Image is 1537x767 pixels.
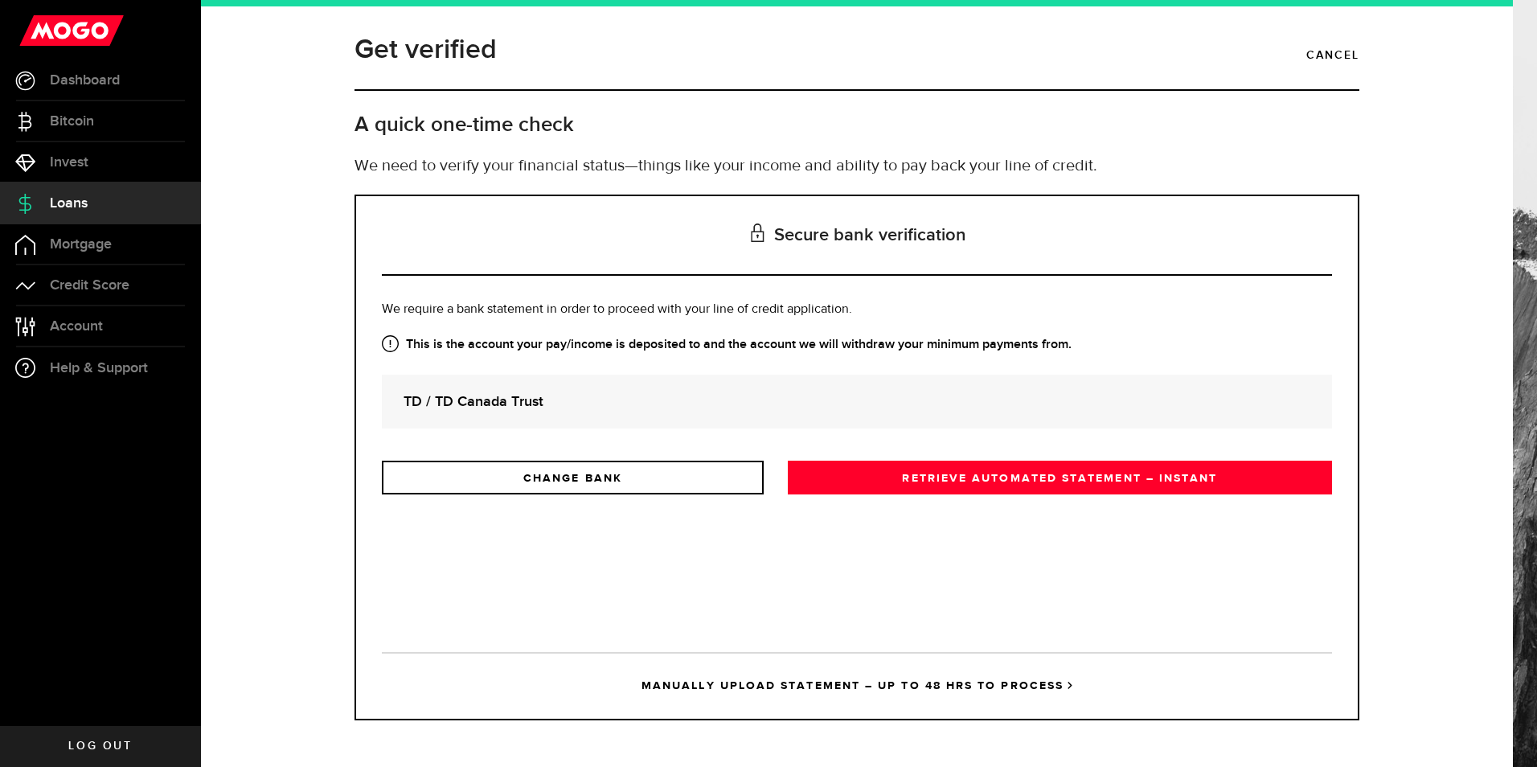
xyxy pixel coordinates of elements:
[50,196,88,211] span: Loans
[382,196,1332,276] h3: Secure bank verification
[50,278,129,293] span: Credit Score
[50,114,94,129] span: Bitcoin
[355,154,1359,178] p: We need to verify your financial status—things like your income and ability to pay back your line...
[68,740,132,752] span: Log out
[1306,42,1359,69] a: Cancel
[355,29,497,71] h1: Get verified
[50,155,88,170] span: Invest
[382,461,764,494] a: CHANGE BANK
[788,461,1332,494] a: RETRIEVE AUTOMATED STATEMENT – INSTANT
[50,73,120,88] span: Dashboard
[355,112,1359,138] h2: A quick one-time check
[404,391,1310,412] strong: TD / TD Canada Trust
[382,303,852,316] span: We require a bank statement in order to proceed with your line of credit application.
[50,319,103,334] span: Account
[50,361,148,375] span: Help & Support
[382,335,1332,355] strong: This is the account your pay/income is deposited to and the account we will withdraw your minimum...
[50,237,112,252] span: Mortgage
[1469,699,1537,767] iframe: LiveChat chat widget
